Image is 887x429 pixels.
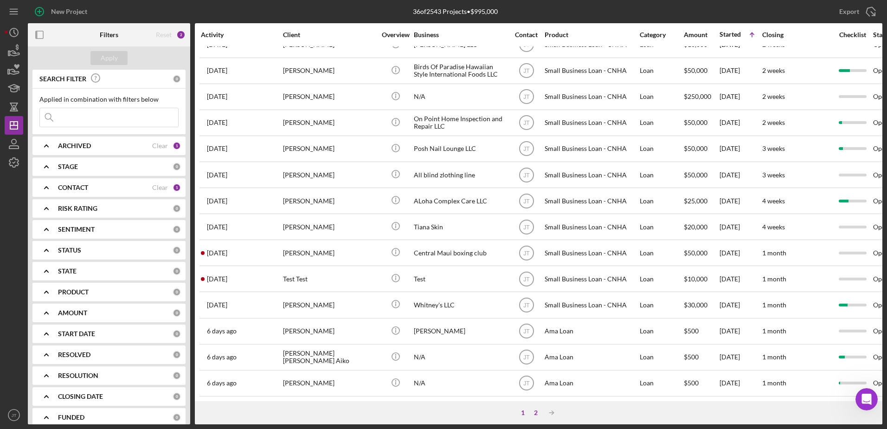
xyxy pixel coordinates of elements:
div: Started [720,31,741,38]
img: Profile image for David [26,5,41,20]
div: $50,000 [684,162,719,187]
time: 2025-08-13 00:20 [207,327,237,335]
text: JT [523,224,530,230]
text: JT [523,328,530,335]
time: 2025-08-13 00:15 [207,379,237,387]
b: CLOSING DATE [58,393,103,400]
div: Business [414,31,507,39]
div: Product [545,31,637,39]
div: New Project [51,2,87,21]
div: Apply [101,51,118,65]
div: Clear [152,184,168,191]
div: 0 [173,246,181,254]
div: [PERSON_NAME] [283,110,376,135]
div: [PERSON_NAME] [PERSON_NAME] Aiko [283,345,376,370]
div: Applied in combination with filters below [39,96,179,103]
div: 0 [173,225,181,234]
time: 1 month [762,301,786,309]
div: 0 [173,330,181,338]
div: Tiana Skin [414,214,507,239]
div: Loan [640,214,683,239]
div: Loan [640,240,683,265]
button: Emoji picker [14,304,22,312]
div: Test Test [283,266,376,291]
div: As you know, we're constantly looking for ways to improving the platform, and I'd love to hear yo... [15,142,145,205]
div: If you’re receiving this message, it seems you've logged at least 30 sessions. Well done! [15,110,145,137]
div: [PERSON_NAME] [283,58,376,83]
b: SEARCH FILTER [39,75,86,83]
div: Clear [152,142,168,149]
div: Looking forward to hearing from you, [PERSON_NAME] / Co-founder of Lenderfit [15,251,145,279]
time: 2025-07-28 08:55 [207,171,227,179]
text: JT [523,120,530,126]
time: 2 weeks [762,66,785,74]
div: Birds Of Paradise Hawaiian Style International Foods LLC [414,58,507,83]
div: [PERSON_NAME] [283,371,376,396]
div: ALoha Complex Care LLC [414,188,507,213]
div: [PERSON_NAME] [414,319,507,344]
div: $50,000 [684,136,719,161]
time: 4 weeks [762,197,785,205]
button: Home [145,4,163,21]
time: 2025-07-28 08:07 [207,145,227,152]
div: 0 [173,351,181,359]
b: ARCHIVED [58,142,91,149]
div: Our offices are closed for the Fourth of July Holiday until [DATE]. [28,56,168,73]
div: [DATE] [720,292,761,317]
text: JT [523,354,530,361]
div: [DATE] [720,319,761,344]
div: [PERSON_NAME] [283,319,376,344]
div: [DATE] [720,84,761,109]
div: 0 [173,288,181,296]
div: [PERSON_NAME] [283,292,376,317]
div: Contact [509,31,544,39]
button: JT [5,406,23,424]
div: Small Business Loan - CNHA [545,162,637,187]
div: 0 [173,267,181,275]
time: 3 weeks [762,171,785,179]
button: New Project [28,2,96,21]
button: Upload attachment [44,304,51,312]
text: JT [523,68,530,74]
div: David says… [7,91,178,305]
div: Test [414,266,507,291]
time: 2025-07-31 21:36 [207,67,227,74]
div: Small Business Loan - CNHA [545,84,637,109]
b: START DATE [58,330,95,338]
div: Checklist [833,31,872,39]
b: AMOUNT [58,309,87,317]
text: JT [523,172,530,178]
div: $250,000 [684,84,719,109]
div: $50,000 [684,58,719,83]
div: [DATE] [720,110,761,135]
div: Hi [PERSON_NAME],If you’re receiving this message, it seems you've logged at least 30 sessions. W... [7,91,152,284]
div: 0 [173,371,181,380]
textarea: Message… [8,285,178,300]
div: [DATE] [720,214,761,239]
time: 1 month [762,249,786,257]
div: Central Maui boxing club [414,240,507,265]
b: RESOLVED [58,351,90,358]
div: Reset [156,31,172,39]
div: Small Business Loan - CNHA [545,240,637,265]
iframe: Intercom live chat [855,388,878,410]
button: go back [6,4,24,21]
div: Small Business Loan - CNHA [545,188,637,213]
div: 0 [173,162,181,171]
button: Send a message… [159,300,174,315]
time: 2025-08-08 17:07 [207,275,227,283]
div: Export [839,2,859,21]
time: 2025-08-05 07:45 [207,249,227,257]
text: JT [523,94,530,100]
div: Loan [640,292,683,317]
div: [DATE] [720,162,761,187]
text: JT [523,198,530,204]
b: RESOLUTION [58,372,98,379]
div: 36 of 2543 Projects • $995,000 [413,8,498,15]
button: Apply [90,51,128,65]
button: Gif picker [29,304,37,312]
div: 2 [529,409,542,416]
p: Active over [DATE] [45,12,101,21]
div: Small Business Loan - CNHA [545,214,637,239]
div: Loan [640,136,683,161]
